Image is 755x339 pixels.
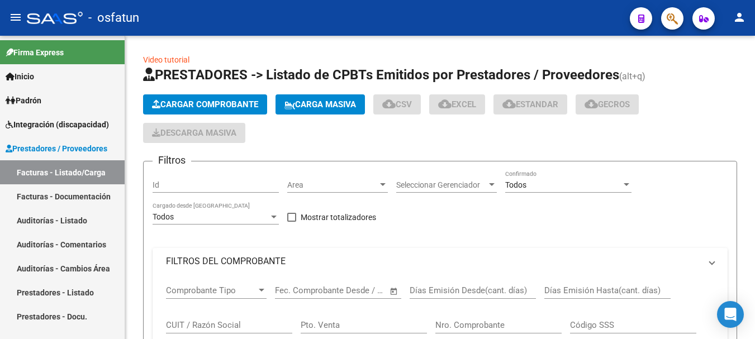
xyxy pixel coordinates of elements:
[619,71,645,82] span: (alt+q)
[166,255,701,268] mat-panel-title: FILTROS DEL COMPROBANTE
[284,99,356,109] span: Carga Masiva
[6,70,34,83] span: Inicio
[6,118,109,131] span: Integración (discapacidad)
[153,212,174,221] span: Todos
[493,94,567,114] button: Estandar
[276,94,365,114] button: Carga Masiva
[429,94,485,114] button: EXCEL
[330,285,384,295] input: Fecha fin
[6,46,64,59] span: Firma Express
[143,94,267,114] button: Cargar Comprobante
[733,11,746,24] mat-icon: person
[152,128,236,138] span: Descarga Masiva
[143,55,189,64] a: Video tutorial
[576,94,639,114] button: Gecros
[382,97,396,111] mat-icon: cloud_download
[717,301,744,328] div: Open Intercom Messenger
[502,97,516,111] mat-icon: cloud_download
[388,285,401,298] button: Open calendar
[438,97,452,111] mat-icon: cloud_download
[152,99,258,109] span: Cargar Comprobante
[382,99,412,109] span: CSV
[6,94,41,107] span: Padrón
[301,211,376,224] span: Mostrar totalizadores
[153,152,191,168] h3: Filtros
[585,99,630,109] span: Gecros
[166,285,257,295] span: Comprobante Tipo
[143,123,245,143] button: Descarga Masiva
[585,97,598,111] mat-icon: cloud_download
[438,99,476,109] span: EXCEL
[396,180,487,190] span: Seleccionar Gerenciador
[9,11,22,24] mat-icon: menu
[373,94,421,114] button: CSV
[143,67,619,83] span: PRESTADORES -> Listado de CPBTs Emitidos por Prestadores / Proveedores
[143,123,245,143] app-download-masive: Descarga masiva de comprobantes (adjuntos)
[88,6,139,30] span: - osfatun
[502,99,558,109] span: Estandar
[287,180,378,190] span: Area
[153,248,728,275] mat-expansion-panel-header: FILTROS DEL COMPROBANTE
[275,285,320,295] input: Fecha inicio
[6,142,107,155] span: Prestadores / Proveedores
[505,180,526,189] span: Todos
